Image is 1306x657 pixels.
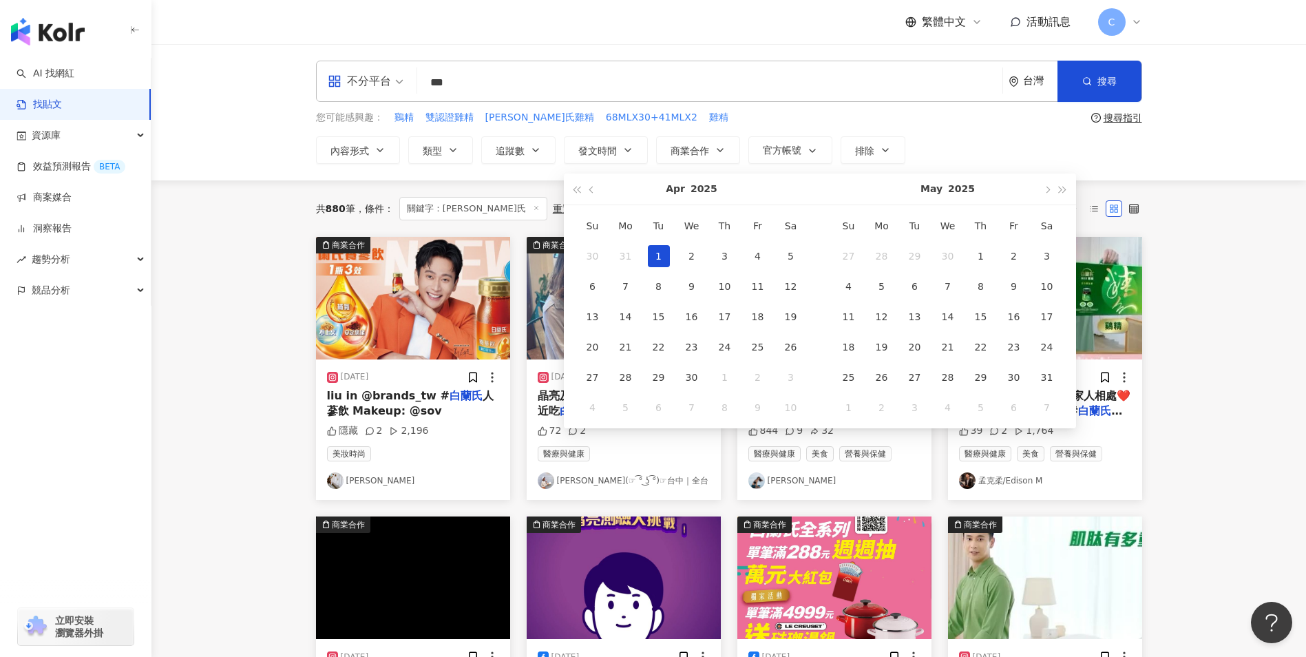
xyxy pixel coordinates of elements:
span: 營養與保健 [839,446,892,461]
td: 2025-04-29 [898,241,931,271]
mark: 白蘭氏 [560,404,593,417]
div: 17 [714,306,736,328]
td: 2025-05-29 [965,362,998,393]
td: 2025-03-31 [609,241,642,271]
td: 2025-05-11 [832,302,865,332]
img: KOL Avatar [959,472,976,489]
button: 商業合作 [527,237,721,359]
div: 2 [747,366,769,388]
button: 鷄精 [394,110,414,125]
td: 2025-05-08 [965,271,998,302]
td: 2025-05-10 [775,393,808,423]
a: chrome extension立即安裝 瀏覽器外掛 [18,608,134,645]
div: 27 [904,366,926,388]
div: 16 [681,306,703,328]
div: 10 [780,397,802,419]
img: post-image [527,237,721,359]
div: 2,196 [389,424,428,438]
div: 22 [648,336,670,358]
td: 2025-04-08 [642,271,675,302]
div: 18 [747,306,769,328]
div: 13 [582,306,604,328]
div: 72 [538,424,562,438]
div: 共 筆 [316,203,355,214]
div: 1 [970,245,992,267]
span: 您可能感興趣： [316,111,383,125]
iframe: Help Scout Beacon - Open [1251,602,1292,643]
button: [PERSON_NAME]氏雞精 [485,110,595,125]
th: Su [832,211,865,241]
div: 8 [714,397,736,419]
span: 雞精 [709,111,728,125]
div: 1,764 [1014,424,1053,438]
span: 內容形式 [330,145,369,156]
td: 2025-05-25 [832,362,865,393]
td: 2025-04-28 [865,241,898,271]
div: 28 [615,366,637,388]
div: 3 [714,245,736,267]
td: 2025-04-03 [708,241,741,271]
div: 9 [785,424,803,438]
button: 類型 [408,136,473,164]
div: 7 [681,397,703,419]
th: Tu [898,211,931,241]
div: 7 [1036,397,1058,419]
img: KOL Avatar [327,472,344,489]
th: Th [965,211,998,241]
span: 條件 ： [355,203,394,214]
div: 1 [838,397,860,419]
span: 美食 [1017,446,1044,461]
th: Fr [741,211,775,241]
div: 24 [714,336,736,358]
div: 6 [1003,397,1025,419]
td: 2025-06-03 [898,393,931,423]
td: 2025-04-25 [741,332,775,362]
button: 68MLX30+41MLX2 [605,110,698,125]
img: chrome extension [22,616,49,638]
td: 2025-04-26 [775,332,808,362]
div: 30 [582,245,604,267]
td: 2025-06-05 [965,393,998,423]
div: 11 [838,306,860,328]
span: 美食 [806,446,834,461]
td: 2025-04-19 [775,302,808,332]
div: 商業合作 [753,518,786,532]
div: 29 [648,366,670,388]
div: 844 [748,424,779,438]
td: 2025-04-09 [675,271,708,302]
td: 2025-04-21 [609,332,642,362]
img: post-image [737,517,931,639]
div: 商業合作 [543,518,576,532]
div: 9 [681,275,703,298]
div: 商業合作 [332,518,365,532]
td: 2025-04-05 [775,241,808,271]
a: 找貼文 [17,98,62,112]
div: 5 [615,397,637,419]
button: 搜尋 [1057,61,1141,102]
div: 商業合作 [332,238,365,252]
td: 2025-05-03 [1031,241,1064,271]
span: 繁體中文 [922,14,966,30]
div: 13 [904,306,926,328]
button: 追蹤數 [481,136,556,164]
td: 2025-04-30 [931,241,965,271]
span: 雙認證雞精 [425,111,474,125]
div: 4 [747,245,769,267]
div: 4 [582,397,604,419]
a: KOL Avatar孟克柔/Edison M [959,472,1131,489]
td: 2025-05-07 [675,393,708,423]
div: 23 [681,336,703,358]
th: We [675,211,708,241]
div: 26 [780,336,802,358]
td: 2025-05-19 [865,332,898,362]
td: 2025-04-22 [642,332,675,362]
div: 3 [904,397,926,419]
td: 2025-04-04 [741,241,775,271]
div: 重置 [553,203,572,214]
td: 2025-06-02 [865,393,898,423]
div: 商業合作 [964,518,997,532]
td: 2025-04-27 [576,362,609,393]
span: 活動訊息 [1026,15,1071,28]
div: 5 [871,275,893,298]
td: 2025-05-10 [1031,271,1064,302]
